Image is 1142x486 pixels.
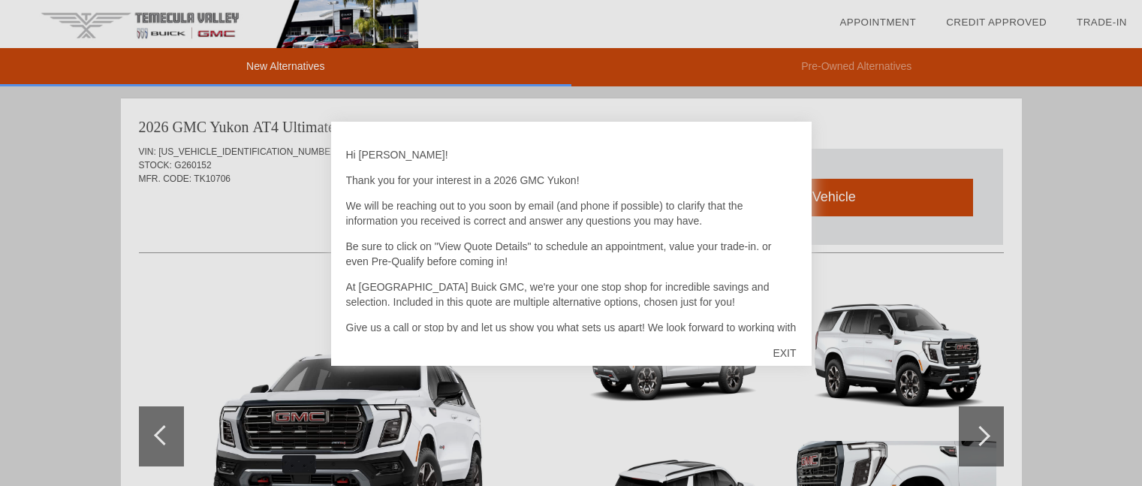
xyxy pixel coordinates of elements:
a: Trade-In [1077,17,1127,28]
p: Give us a call or stop by and let us show you what sets us apart! We look forward to working with... [346,320,797,350]
p: Hi [PERSON_NAME]! [346,147,797,162]
p: Be sure to click on "View Quote Details" to schedule an appointment, value your trade-in. or even... [346,239,797,269]
a: Credit Approved [946,17,1047,28]
div: EXIT [758,331,811,376]
a: Appointment [839,17,916,28]
p: At [GEOGRAPHIC_DATA] Buick GMC, we're your one stop shop for incredible savings and selection. In... [346,279,797,309]
p: We will be reaching out to you soon by email (and phone if possible) to clarify that the informat... [346,198,797,228]
p: Thank you for your interest in a 2026 GMC Yukon! [346,173,797,188]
